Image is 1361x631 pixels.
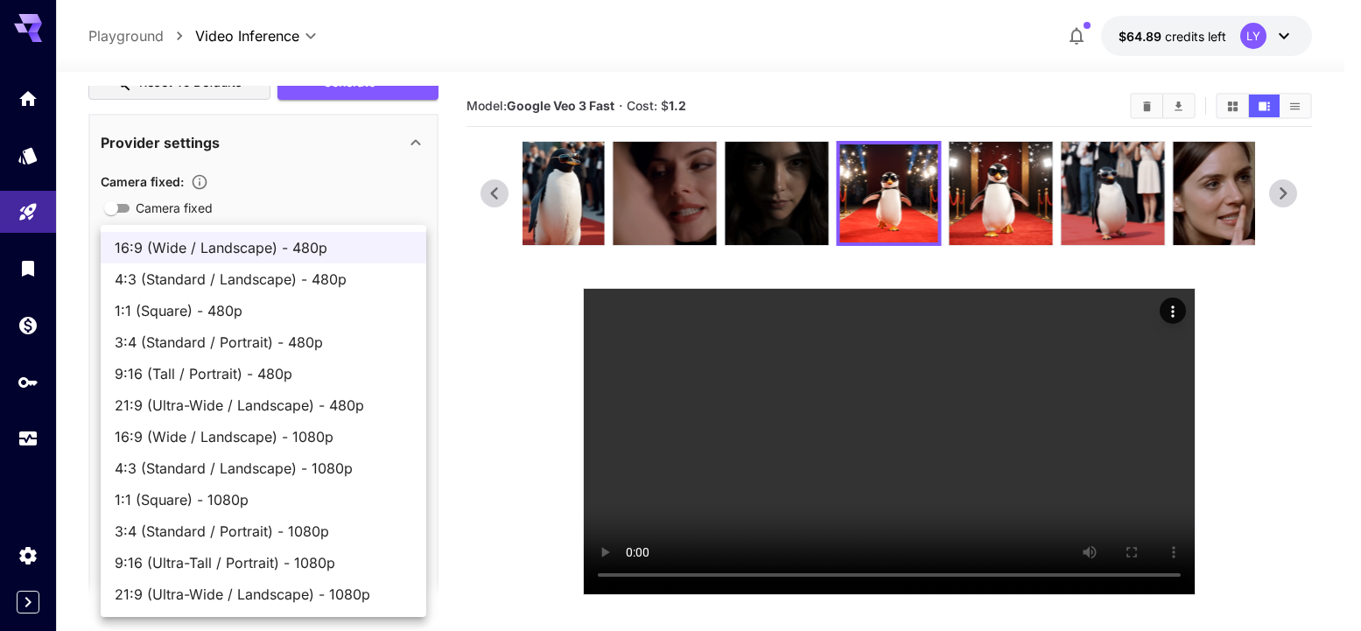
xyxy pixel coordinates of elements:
span: 16:9 (Wide / Landscape) - 1080p [115,426,412,447]
span: 9:16 (Ultra-Tall / Portrait) - 1080p [115,552,412,573]
span: 4:3 (Standard / Landscape) - 1080p [115,458,412,479]
span: 16:9 (Wide / Landscape) - 480p [115,237,412,258]
span: 9:16 (Tall / Portrait) - 480p [115,363,412,384]
span: 21:9 (Ultra-Wide / Landscape) - 480p [115,395,412,416]
span: 1:1 (Square) - 480p [115,300,412,321]
span: 3:4 (Standard / Portrait) - 480p [115,332,412,353]
span: 1:1 (Square) - 1080p [115,489,412,510]
span: 3:4 (Standard / Portrait) - 1080p [115,521,412,542]
span: 4:3 (Standard / Landscape) - 480p [115,269,412,290]
span: 21:9 (Ultra-Wide / Landscape) - 1080p [115,584,412,605]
